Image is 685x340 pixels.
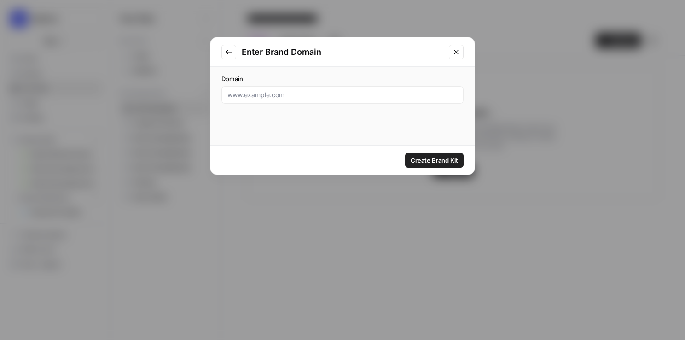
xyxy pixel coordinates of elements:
[449,45,464,59] button: Close modal
[411,156,458,165] span: Create Brand Kit
[405,153,464,168] button: Create Brand Kit
[242,46,443,59] h2: Enter Brand Domain
[221,74,464,83] label: Domain
[227,90,458,100] input: www.example.com
[221,45,236,59] button: Go to previous step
